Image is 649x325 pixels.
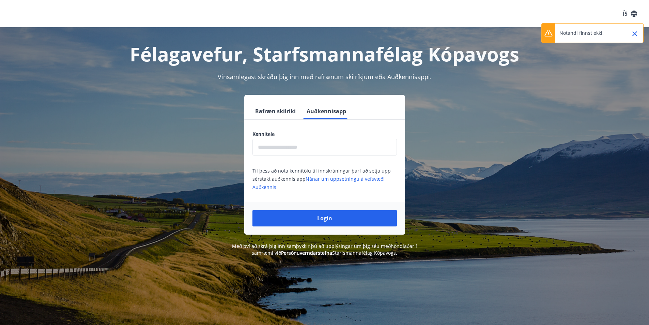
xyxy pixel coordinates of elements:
[252,176,385,190] a: Nánar um uppsetningu á vefsvæði Auðkennis
[304,103,349,119] button: Auðkennisapp
[252,103,298,119] button: Rafræn skilríki
[252,210,397,226] button: Login
[252,167,391,190] span: Til þess að nota kennitölu til innskráningar þarf að setja upp sérstakt auðkennis app
[88,41,562,67] h1: Félagavefur, Starfsmannafélag Kópavogs
[281,250,332,256] a: Persónuverndarstefna
[559,30,604,36] p: Notandi finnst ekki.
[232,243,417,256] span: Með því að skrá þig inn samþykkir þú að upplýsingar um þig séu meðhöndlaðar í samræmi við Starfsm...
[218,73,432,81] span: Vinsamlegast skráðu þig inn með rafrænum skilríkjum eða Auðkennisappi.
[629,28,640,40] button: Close
[619,8,641,20] button: ÍS
[252,131,397,137] label: Kennitala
